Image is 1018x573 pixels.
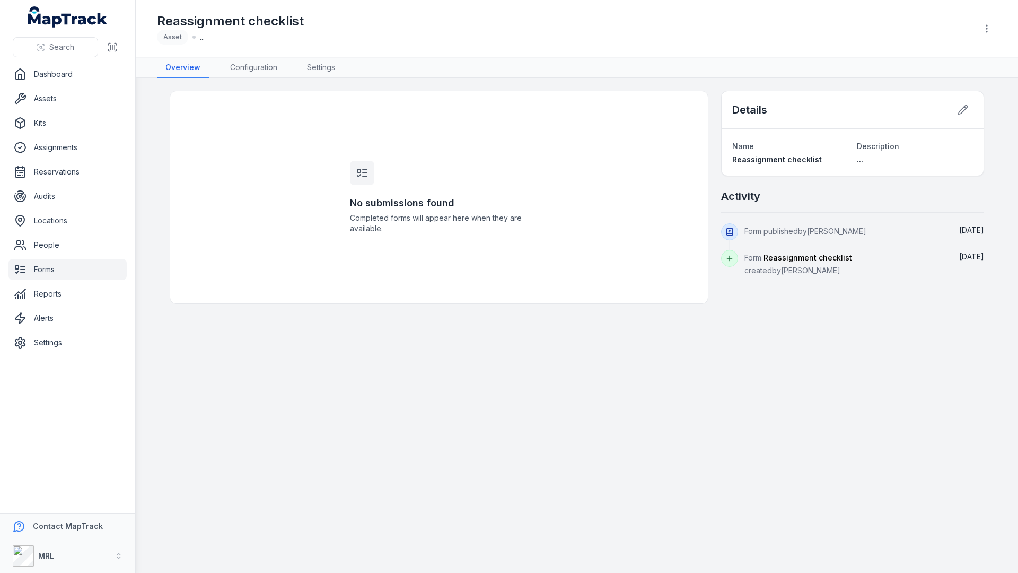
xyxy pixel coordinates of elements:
a: Alerts [8,308,127,329]
span: Description [857,142,899,151]
a: Forms [8,259,127,280]
a: Configuration [222,58,286,78]
h2: Activity [721,189,760,204]
a: Assignments [8,137,127,158]
a: Settings [299,58,344,78]
span: ... [200,32,205,42]
span: [DATE] [959,252,984,261]
button: Search [13,37,98,57]
a: Kits [8,112,127,134]
span: Name [732,142,754,151]
strong: MRL [38,551,54,560]
h2: Details [732,102,767,117]
a: Assets [8,88,127,109]
a: Audits [8,186,127,207]
a: Overview [157,58,209,78]
h1: Reassignment checklist [157,13,304,30]
span: ... [857,155,863,164]
span: Form created by [PERSON_NAME] [744,253,852,275]
div: Asset [157,30,188,45]
a: Reports [8,283,127,305]
a: Locations [8,210,127,231]
span: Completed forms will appear here when they are available. [350,213,528,234]
time: 15/09/2025, 12:04:12 pm [959,252,984,261]
span: [DATE] [959,225,984,235]
span: Reassignment checklist [732,155,822,164]
span: Form published by [PERSON_NAME] [744,227,866,236]
span: Reassignment checklist [763,253,852,262]
a: People [8,235,127,256]
h3: No submissions found [350,196,528,211]
time: 15/09/2025, 12:05:36 pm [959,225,984,235]
a: Dashboard [8,64,127,85]
strong: Contact MapTrack [33,522,103,531]
a: Reservations [8,161,127,183]
a: MapTrack [28,6,108,28]
span: Search [49,42,74,53]
a: Settings [8,332,127,353]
